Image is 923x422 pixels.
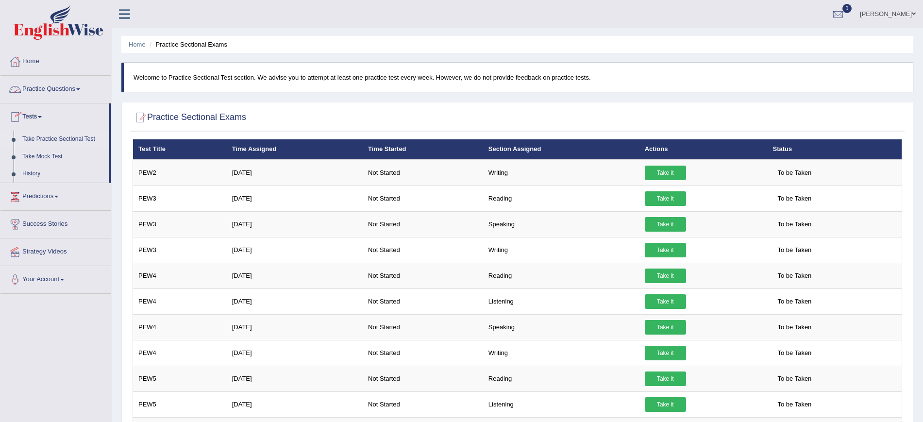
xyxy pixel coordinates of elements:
[0,103,109,128] a: Tests
[134,73,903,82] p: Welcome to Practice Sectional Test section. We advise you to attempt at least one practice test e...
[363,366,483,391] td: Not Started
[363,237,483,263] td: Not Started
[133,340,227,366] td: PEW4
[483,211,639,237] td: Speaking
[0,266,111,290] a: Your Account
[363,211,483,237] td: Not Started
[363,263,483,288] td: Not Started
[772,346,816,360] span: To be Taken
[133,186,227,211] td: PEW3
[129,41,146,48] a: Home
[363,314,483,340] td: Not Started
[363,139,483,160] th: Time Started
[645,191,686,206] a: Take it
[133,160,227,186] td: PEW2
[0,76,111,100] a: Practice Questions
[483,340,639,366] td: Writing
[645,243,686,257] a: Take it
[227,139,363,160] th: Time Assigned
[772,217,816,232] span: To be Taken
[133,110,246,125] h2: Practice Sectional Exams
[227,391,363,417] td: [DATE]
[645,166,686,180] a: Take it
[227,160,363,186] td: [DATE]
[363,160,483,186] td: Not Started
[18,148,109,166] a: Take Mock Test
[483,366,639,391] td: Reading
[0,211,111,235] a: Success Stories
[483,391,639,417] td: Listening
[363,340,483,366] td: Not Started
[645,217,686,232] a: Take it
[842,4,852,13] span: 0
[772,320,816,335] span: To be Taken
[639,139,768,160] th: Actions
[227,288,363,314] td: [DATE]
[645,269,686,283] a: Take it
[227,340,363,366] td: [DATE]
[363,186,483,211] td: Not Started
[645,294,686,309] a: Take it
[147,40,227,49] li: Practice Sectional Exams
[133,314,227,340] td: PEW4
[0,238,111,263] a: Strategy Videos
[227,186,363,211] td: [DATE]
[0,48,111,72] a: Home
[483,263,639,288] td: Reading
[772,243,816,257] span: To be Taken
[645,371,686,386] a: Take it
[363,288,483,314] td: Not Started
[133,391,227,417] td: PEW5
[133,288,227,314] td: PEW4
[227,314,363,340] td: [DATE]
[133,263,227,288] td: PEW4
[133,139,227,160] th: Test Title
[483,160,639,186] td: Writing
[483,288,639,314] td: Listening
[18,131,109,148] a: Take Practice Sectional Test
[227,366,363,391] td: [DATE]
[772,294,816,309] span: To be Taken
[227,263,363,288] td: [DATE]
[18,165,109,183] a: History
[767,139,902,160] th: Status
[772,269,816,283] span: To be Taken
[227,237,363,263] td: [DATE]
[133,211,227,237] td: PEW3
[133,366,227,391] td: PEW5
[227,211,363,237] td: [DATE]
[772,371,816,386] span: To be Taken
[645,346,686,360] a: Take it
[483,314,639,340] td: Speaking
[133,237,227,263] td: PEW3
[363,391,483,417] td: Not Started
[772,166,816,180] span: To be Taken
[772,397,816,412] span: To be Taken
[645,397,686,412] a: Take it
[772,191,816,206] span: To be Taken
[483,139,639,160] th: Section Assigned
[0,183,111,207] a: Predictions
[483,237,639,263] td: Writing
[483,186,639,211] td: Reading
[645,320,686,335] a: Take it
